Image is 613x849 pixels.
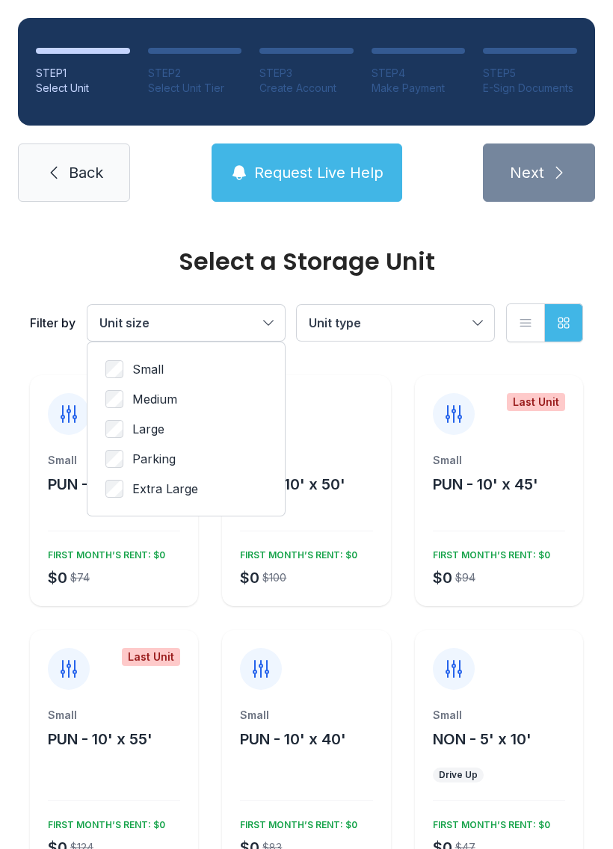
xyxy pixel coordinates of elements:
div: $0 [433,567,452,588]
div: Last Unit [507,393,565,411]
input: Extra Large [105,480,123,498]
button: PUN - 10' x 50' [240,474,345,495]
button: PUN - 10' x 45' [433,474,538,495]
div: Small [240,453,372,468]
div: Small [48,708,180,723]
span: Next [510,162,544,183]
button: Unit size [87,305,285,341]
span: PUN - 10' x 55' [48,730,153,748]
span: Medium [132,390,177,408]
span: PUN - 10' x 35' [48,475,153,493]
div: Make Payment [372,81,466,96]
div: Small [48,453,180,468]
span: Small [132,360,164,378]
div: STEP 5 [483,66,577,81]
span: PUN - 10' x 40' [240,730,346,748]
button: PUN - 10' x 40' [240,729,346,750]
span: Large [132,420,164,438]
div: Small [240,708,372,723]
span: Unit type [309,315,361,330]
div: $0 [240,567,259,588]
div: FIRST MONTH’S RENT: $0 [42,813,165,831]
div: Select a Storage Unit [30,250,583,274]
input: Parking [105,450,123,468]
input: Small [105,360,123,378]
div: FIRST MONTH’S RENT: $0 [427,813,550,831]
div: Filter by [30,314,76,332]
div: Select Unit [36,81,130,96]
div: E-Sign Documents [483,81,577,96]
span: Request Live Help [254,162,383,183]
button: Unit type [297,305,494,341]
div: $100 [262,570,286,585]
div: Last Unit [122,648,180,666]
div: $0 [48,567,67,588]
button: PUN - 10' x 55' [48,729,153,750]
div: Small [433,708,565,723]
div: STEP 4 [372,66,466,81]
div: Select Unit Tier [148,81,242,96]
span: PUN - 10' x 50' [240,475,345,493]
div: STEP 1 [36,66,130,81]
span: NON - 5' x 10' [433,730,532,748]
div: $74 [70,570,90,585]
span: PUN - 10' x 45' [433,475,538,493]
span: Unit size [99,315,150,330]
div: Create Account [259,81,354,96]
div: Drive Up [439,769,478,781]
div: STEP 2 [148,66,242,81]
div: FIRST MONTH’S RENT: $0 [234,813,357,831]
div: FIRST MONTH’S RENT: $0 [234,543,357,561]
span: Back [69,162,103,183]
input: Medium [105,390,123,408]
input: Large [105,420,123,438]
div: FIRST MONTH’S RENT: $0 [42,543,165,561]
div: Small [433,453,565,468]
div: $94 [455,570,475,585]
div: STEP 3 [259,66,354,81]
button: PUN - 10' x 35' [48,474,153,495]
button: NON - 5' x 10' [433,729,532,750]
span: Parking [132,450,176,468]
span: Extra Large [132,480,198,498]
div: FIRST MONTH’S RENT: $0 [427,543,550,561]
